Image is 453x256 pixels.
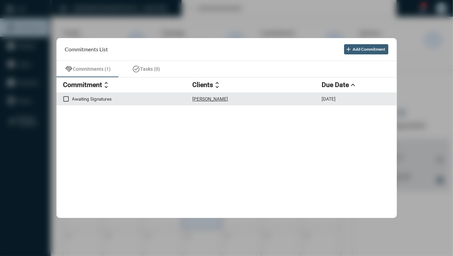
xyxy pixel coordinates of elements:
p: [DATE] [322,96,336,102]
p: Awaiting Signatures [72,96,193,102]
mat-icon: expand_less [349,81,357,89]
mat-icon: add [345,46,352,53]
mat-icon: handshake [65,65,73,73]
button: Add Commitment [344,44,388,54]
mat-icon: task_alt [132,65,140,73]
span: Tasks (0) [140,66,160,72]
h2: Due Date [322,81,349,89]
mat-icon: unfold_more [213,81,222,89]
h2: Commitment [63,81,102,89]
h2: Clients [193,81,213,89]
p: [PERSON_NAME] [193,96,228,102]
h2: Commitments List [65,46,108,52]
mat-icon: unfold_more [102,81,111,89]
span: Commitments (1) [73,66,111,72]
